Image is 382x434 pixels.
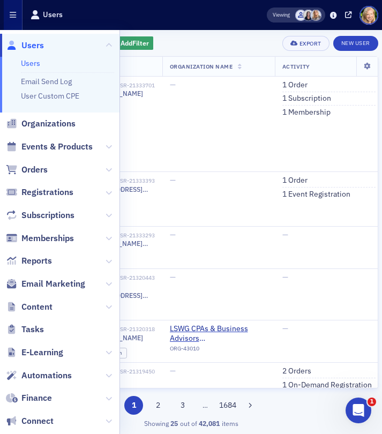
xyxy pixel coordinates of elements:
[273,11,290,19] span: Viewing
[6,40,44,51] a: Users
[116,274,155,281] div: USR-21320443
[21,347,63,358] span: E-Learning
[4,418,378,428] div: Showing out of items
[282,380,372,390] a: 1 On-Demand Registration
[9,238,176,272] div: I had the setting set to everyone also, I just updated mine.
[121,38,149,48] span: Add Filter
[218,396,237,415] button: 1684
[170,324,267,343] span: LSWG CPAs & Business Advisors (Frederick, MD)
[282,36,329,51] button: Export
[167,287,197,298] div: Thanks!
[197,418,222,428] strong: 42,081
[17,229,103,235] div: [PERSON_NAME] • 7m ago
[149,396,168,415] button: 2
[25,132,153,151] b: "Only if the sender is known"
[6,370,72,381] a: Automations
[21,77,72,86] a: Email Send Log
[282,366,311,376] a: 2 Orders
[17,319,66,330] div: Glad to help!
[6,415,54,427] a: Connect
[68,351,77,360] button: Start recording
[116,368,155,375] div: USR-21319450
[6,324,44,335] a: Tasks
[9,313,74,336] div: Glad to help!
[96,232,155,239] div: USR-21333293
[21,324,44,335] span: Tasks
[6,118,76,130] a: Organizations
[295,10,306,21] span: Lauren Standiford
[7,4,27,25] button: go back
[21,255,52,267] span: Reports
[21,164,48,176] span: Orders
[170,272,176,282] span: —
[6,255,52,267] a: Reports
[282,80,308,90] a: 1 Order
[25,21,167,41] li: On a computer, open Google Calendar.
[282,230,288,240] span: —
[282,108,331,117] a: 1 Membership
[21,415,54,427] span: Connect
[43,10,63,20] h1: Users
[51,351,59,360] button: Upload attachment
[282,272,288,282] span: —
[52,13,133,24] p: The team can also help
[170,80,176,89] span: —
[6,164,48,176] a: Orders
[21,278,85,290] span: Email Marketing
[282,63,310,70] span: Activity
[21,233,74,244] span: Memberships
[21,392,52,404] span: Finance
[173,396,192,415] button: 3
[159,281,206,304] div: Thanks!
[9,281,206,313] div: Rebekah says…
[170,230,176,240] span: —
[6,233,74,244] a: Memberships
[188,4,207,24] div: Close
[170,366,176,376] span: —
[333,36,378,51] a: New User
[6,186,73,198] a: Registrations
[17,158,119,167] b: Step 4: Report the scam
[168,4,188,25] button: Home
[359,6,378,25] span: Profile
[6,347,63,358] a: E-Learning
[6,141,93,153] a: Events & Products
[346,398,371,423] iframe: Intercom live chat
[25,122,167,152] li: Change the dropdown menu from to .
[43,132,114,141] b: "From everyone"
[110,36,154,50] button: AddFilter
[21,141,93,153] span: Events & Products
[124,396,143,415] button: 1
[198,400,213,410] span: …
[6,392,52,404] a: Finance
[282,190,350,199] a: 1 Event Registration
[6,301,53,313] a: Content
[42,77,75,86] b: General
[9,313,206,345] div: Aidan says…
[21,40,44,51] span: Users
[170,345,267,356] div: ORG-43010
[21,370,72,381] span: Automations
[17,245,167,266] div: I had the setting set to everyone also, I just updated mine.
[169,418,180,428] strong: 25
[9,238,206,281] div: Aidan says…
[25,44,167,64] li: Click the (gear icon) in the top right, then select .
[58,45,119,54] b: Settings menu
[31,6,48,23] img: Profile image for Operator
[21,186,73,198] span: Registrations
[17,351,25,360] button: Emoji picker
[52,5,90,13] h1: Operator
[303,10,314,21] span: Kelly Brown
[21,301,53,313] span: Content
[21,91,79,101] a: User Custom CPE
[96,326,155,333] div: USR-21320318
[96,177,155,184] div: USR-21333393
[17,168,167,220] div: If you've been a victim of the scam, report the phishing attempt to Google and other relevant aut...
[282,324,288,333] span: —
[128,55,163,63] b: Settings
[21,209,74,221] span: Subscriptions
[96,82,155,89] div: USR-21333701
[6,278,85,290] a: Email Marketing
[25,100,142,119] b: "Add invitations to my calendar."
[170,63,233,70] span: Organization Name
